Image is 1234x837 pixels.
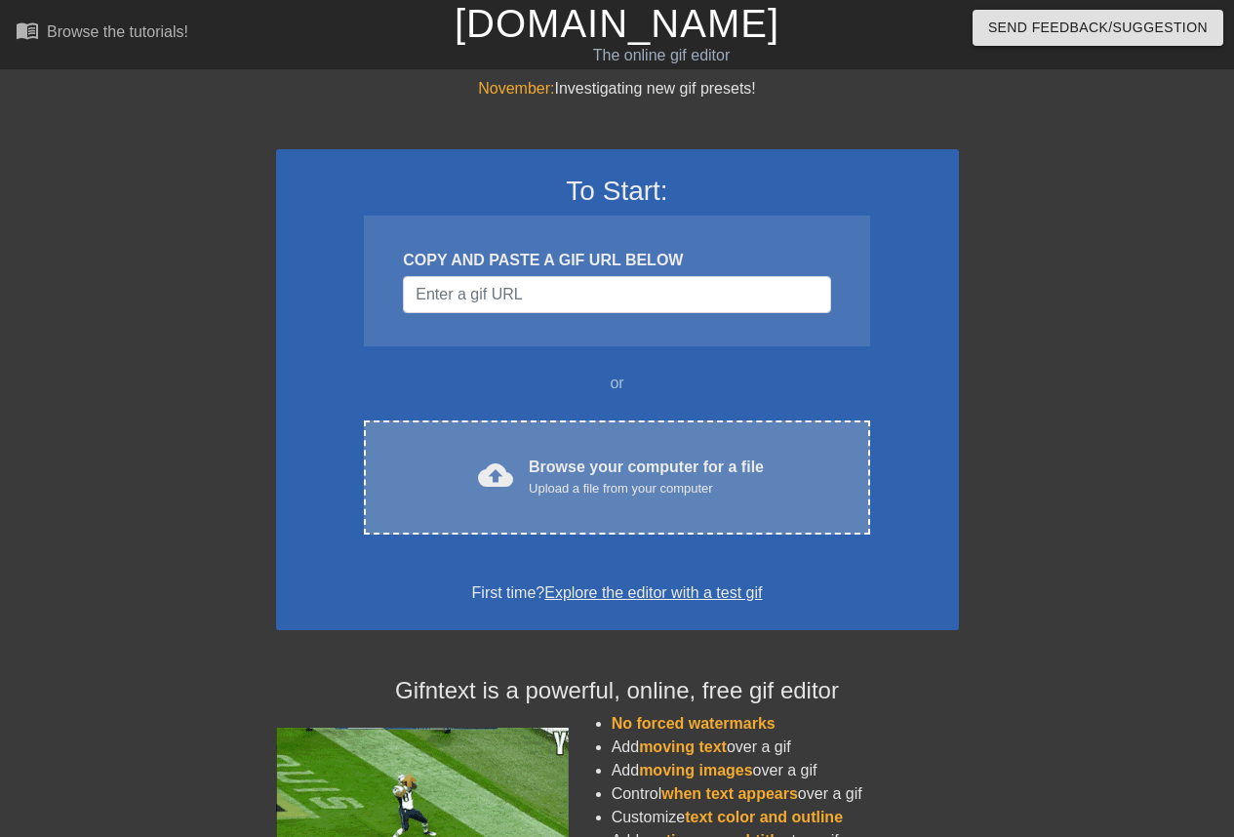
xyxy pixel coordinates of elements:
span: menu_book [16,19,39,42]
li: Customize [612,806,959,829]
span: No forced watermarks [612,715,776,732]
span: moving text [639,738,727,755]
span: when text appears [661,785,798,802]
div: Browse the tutorials! [47,23,188,40]
span: moving images [639,762,752,778]
span: Send Feedback/Suggestion [988,16,1208,40]
div: Investigating new gif presets! [276,77,959,100]
a: Explore the editor with a test gif [544,584,762,601]
h3: To Start: [301,175,934,208]
div: Upload a file from your computer [529,479,764,498]
span: cloud_upload [478,458,513,493]
div: Browse your computer for a file [529,456,764,498]
li: Add over a gif [612,759,959,782]
a: [DOMAIN_NAME] [455,2,779,45]
div: First time? [301,581,934,605]
div: The online gif editor [421,44,902,67]
button: Send Feedback/Suggestion [973,10,1223,46]
h4: Gifntext is a powerful, online, free gif editor [276,677,959,705]
span: text color and outline [685,809,843,825]
li: Control over a gif [612,782,959,806]
li: Add over a gif [612,736,959,759]
a: Browse the tutorials! [16,19,188,49]
div: COPY AND PASTE A GIF URL BELOW [403,249,830,272]
span: November: [478,80,554,97]
div: or [327,372,908,395]
input: Username [403,276,830,313]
